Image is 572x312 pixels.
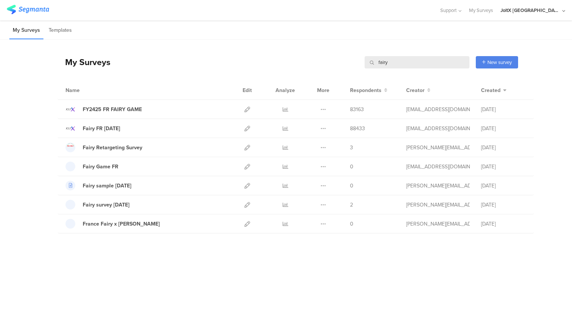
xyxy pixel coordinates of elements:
div: [DATE] [481,182,526,190]
span: Creator [406,86,425,94]
div: maria-lisa.jacob@numberly.com [406,220,470,228]
a: Fairy sample [DATE] [66,181,131,190]
div: [DATE] [481,105,526,113]
div: Fairy survey March 2022 [83,201,130,209]
span: New survey [487,59,512,66]
span: Respondents [350,86,381,94]
div: FY2425 FR FAIRY GAME [83,105,142,113]
input: Survey Name, Creator... [365,56,469,68]
div: lauren.malestic@numberly.com [406,105,470,113]
a: Fairy Game FR [66,162,118,171]
div: maria-lisa.jacob@numberly.com [406,201,470,209]
a: Fairy Retargeting Survey [66,143,142,152]
div: catalina.parajonferullo@numberly.com [406,163,470,171]
span: 2 [350,201,353,209]
span: 83163 [350,105,364,113]
button: Respondents [350,86,387,94]
button: Created [481,86,506,94]
a: Fairy survey [DATE] [66,200,130,209]
div: [DATE] [481,125,526,132]
span: 88433 [350,125,365,132]
div: My Surveys [58,56,110,68]
div: Edit [239,81,255,100]
div: Name [66,86,110,94]
li: Templates [45,22,75,39]
div: maria-lisa.jacob@numberly.com [406,182,470,190]
div: Analyze [274,81,296,100]
span: 0 [350,220,353,228]
div: lauren.malestic@numberly.com [406,125,470,132]
div: France Fairy x Brandt June [83,220,160,228]
div: More [315,81,331,100]
div: Fairy Retargeting Survey [83,144,142,152]
div: Fairy sample March 2022 [83,182,131,190]
span: 3 [350,144,353,152]
div: [DATE] [481,144,526,152]
button: Creator [406,86,430,94]
div: [DATE] [481,163,526,171]
a: France Fairy x [PERSON_NAME] [66,219,160,229]
span: Created [481,86,500,94]
div: Fairy FR SEPTEMBER 2023 [83,125,120,132]
a: FY2425 FR FAIRY GAME [66,104,142,114]
a: Fairy FR [DATE] [66,123,120,133]
li: My Surveys [9,22,43,39]
div: Fairy Game FR [83,163,118,171]
div: JoltX [GEOGRAPHIC_DATA] [500,7,560,14]
img: segmanta logo [7,5,49,14]
div: [DATE] [481,201,526,209]
span: 0 [350,163,353,171]
span: Support [440,7,457,14]
div: [DATE] [481,220,526,228]
span: 0 [350,182,353,190]
div: maria-lisa.jacob@numberly.com [406,144,470,152]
